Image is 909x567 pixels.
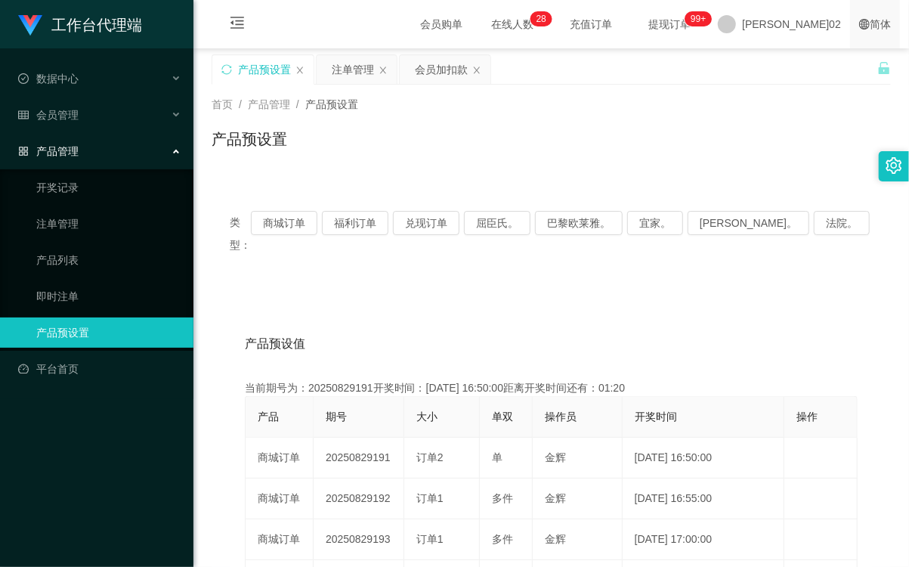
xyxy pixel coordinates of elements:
[248,98,290,110] span: 产品管理
[541,11,546,26] p: 8
[886,157,902,174] i: 图标： 设置
[685,11,712,26] sup: 1020
[18,18,142,30] a: 工作台代理端
[258,411,279,423] span: 产品
[530,11,552,26] sup: 28
[393,211,459,235] button: 兑现订单
[322,211,388,235] button: 福利订单
[796,411,818,423] span: 操作
[533,479,623,519] td: 金辉
[18,15,42,36] img: logo.9652507e.png
[36,318,181,348] a: 产品预设置
[36,245,181,275] a: 产品列表
[305,98,358,110] span: 产品预设置
[648,18,691,30] font: 提现订单
[36,73,79,85] font: 数据中心
[230,211,251,256] span: 类型：
[251,211,317,235] button: 商城订单
[379,66,388,75] i: 图标： 关闭
[36,109,79,121] font: 会员管理
[18,354,181,384] a: 图标： 仪表板平台首页
[623,519,785,560] td: [DATE] 17:00:00
[688,211,809,235] button: [PERSON_NAME]。
[870,18,891,30] font: 简体
[36,172,181,203] a: 开奖记录
[314,438,404,479] td: 20250829191
[36,281,181,311] a: 即时注单
[212,1,263,49] i: 图标： menu-fold
[533,438,623,479] td: 金辉
[238,55,291,84] div: 产品预设置
[51,1,142,49] h1: 工作台代理端
[491,18,533,30] font: 在线人数
[296,98,299,110] span: /
[416,492,444,504] span: 订单1
[326,411,347,423] span: 期号
[246,519,314,560] td: 商城订单
[545,411,577,423] span: 操作员
[416,411,437,423] span: 大小
[246,438,314,479] td: 商城订单
[492,411,513,423] span: 单双
[535,211,623,235] button: 巴黎欧莱雅。
[416,533,444,545] span: 订单1
[245,380,858,396] div: 当前期号为：20250829191开奖时间：[DATE] 16:50:00距离开奖时间还有：01:20
[18,110,29,120] i: 图标： table
[492,533,513,545] span: 多件
[533,519,623,560] td: 金辉
[239,98,242,110] span: /
[314,479,404,519] td: 20250829192
[212,128,287,150] h1: 产品预设置
[464,211,530,235] button: 屈臣氏。
[18,73,29,84] i: 图标： check-circle-o
[627,211,683,235] button: 宜家。
[314,519,404,560] td: 20250829193
[492,492,513,504] span: 多件
[623,479,785,519] td: [DATE] 16:55:00
[536,11,542,26] p: 2
[492,451,502,463] span: 单
[416,451,444,463] span: 订单2
[635,411,677,423] span: 开奖时间
[212,98,233,110] span: 首页
[221,64,232,75] i: 图标： 同步
[859,19,870,29] i: 图标： global
[570,18,612,30] font: 充值订单
[814,211,870,235] button: 法院。
[415,55,468,84] div: 会员加扣款
[18,146,29,156] i: 图标： AppStore-O
[472,66,481,75] i: 图标： 关闭
[245,335,305,353] span: 产品预设值
[295,66,305,75] i: 图标： 关闭
[36,209,181,239] a: 注单管理
[246,479,314,519] td: 商城订单
[623,438,785,479] td: [DATE] 16:50:00
[332,55,374,84] div: 注单管理
[877,61,891,75] i: 图标： 解锁
[36,145,79,157] font: 产品管理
